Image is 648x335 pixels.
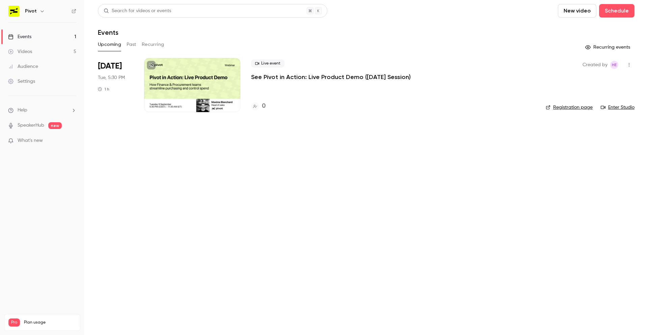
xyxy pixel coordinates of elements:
h1: Events [98,28,118,36]
div: Oct 21 Tue, 5:30 PM (Europe/Paris) [98,58,133,112]
a: Registration page [546,104,593,111]
div: Videos [8,48,32,55]
div: Search for videos or events [104,7,171,15]
a: 0 [251,102,266,111]
h6: Pivot [25,8,37,15]
span: Help [18,107,27,114]
span: Pro [8,318,20,327]
div: Settings [8,78,35,85]
a: Enter Studio [601,104,634,111]
span: Created by [583,61,607,69]
span: Live event [251,59,285,68]
div: Events [8,33,31,40]
div: 1 h [98,86,109,92]
span: Tue, 5:30 PM [98,74,125,81]
button: Recurring events [582,42,634,53]
span: Hamza El Mansouri [610,61,618,69]
img: Pivot [8,6,19,17]
a: See Pivot in Action: Live Product Demo ([DATE] Session) [251,73,411,81]
iframe: Noticeable Trigger [68,138,76,144]
span: Plan usage [24,320,76,325]
div: Audience [8,63,38,70]
li: help-dropdown-opener [8,107,76,114]
button: Recurring [142,39,164,50]
span: [DATE] [98,61,122,72]
h4: 0 [262,102,266,111]
button: New video [558,4,596,18]
button: Past [127,39,136,50]
span: What's new [18,137,43,144]
button: Schedule [599,4,634,18]
button: Upcoming [98,39,121,50]
a: SpeakerHub [18,122,44,129]
span: HE [612,61,617,69]
span: new [48,122,62,129]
